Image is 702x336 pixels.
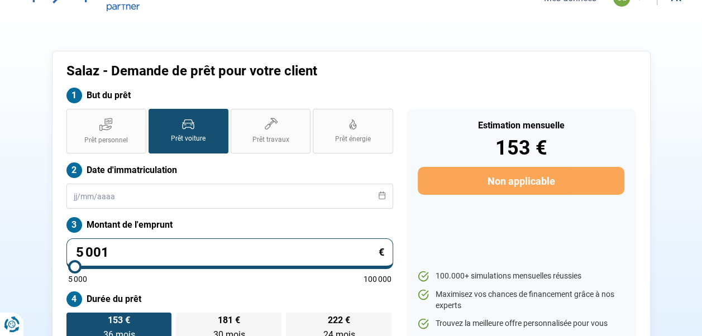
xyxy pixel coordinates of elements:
[418,121,624,130] div: Estimation mensuelle
[66,63,490,79] h1: Salaz - Demande de prêt pour votre client
[108,316,130,325] span: 153 €
[418,289,624,311] li: Maximisez vos chances de financement grâce à nos experts
[68,275,87,283] span: 5 000
[364,275,391,283] span: 100 000
[66,184,393,209] input: jj/mm/aaaa
[66,217,393,233] label: Montant de l'emprunt
[66,162,393,178] label: Date d'immatriculation
[379,247,384,257] span: €
[418,167,624,195] button: Non applicable
[335,135,371,144] span: Prêt énergie
[66,291,393,307] label: Durée du prêt
[171,134,206,143] span: Prêt voiture
[218,316,240,325] span: 181 €
[418,318,624,329] li: Trouvez la meilleure offre personnalisée pour vous
[418,271,624,282] li: 100.000+ simulations mensuelles réussies
[328,316,350,325] span: 222 €
[66,88,393,103] label: But du prêt
[84,136,128,145] span: Prêt personnel
[418,138,624,158] div: 153 €
[252,135,289,145] span: Prêt travaux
